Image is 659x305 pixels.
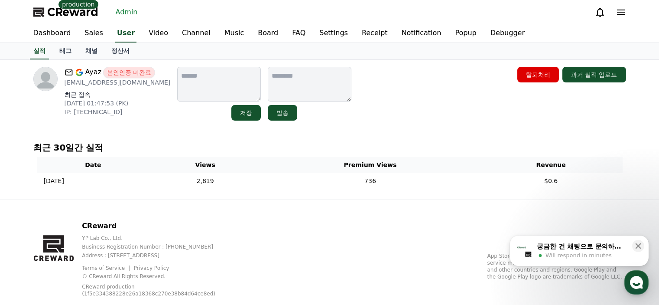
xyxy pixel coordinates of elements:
a: 태그 [52,43,78,59]
a: Popup [448,24,483,43]
td: 736 [261,173,480,189]
a: Channel [175,24,218,43]
th: Date [37,157,150,173]
a: Dashboard [26,24,78,43]
a: Video [142,24,175,43]
p: CReward [82,221,234,231]
a: Debugger [484,24,532,43]
p: YP Lab Co., Ltd. [82,235,234,242]
p: Address : [STREET_ADDRESS] [82,252,234,259]
a: FAQ [285,24,312,43]
a: 정산서 [104,43,136,59]
th: Premium Views [261,157,480,173]
a: Notification [395,24,448,43]
button: 과거 실적 업로드 [562,67,626,82]
a: Board [251,24,285,43]
a: Sales [78,24,110,43]
button: 저장 [231,105,261,121]
a: Privacy Policy [134,265,169,271]
span: 본인인증 미완료 [103,67,155,78]
p: IP: [TECHNICAL_ID] [65,108,171,116]
td: 2,819 [149,173,261,189]
a: Receipt [355,24,395,43]
p: App Store, iCloud, iCloud Drive, and iTunes Store are service marks of Apple Inc., registered in ... [487,253,626,280]
a: 채널 [78,43,104,59]
p: [EMAIL_ADDRESS][DOMAIN_NAME] [65,78,171,87]
p: CReward production (1f5e334388228e26a18368c270e38b84d64ce8ed) [82,283,221,297]
img: profile image [33,67,58,91]
a: Music [218,24,251,43]
a: User [115,24,136,43]
button: 발송 [268,105,297,121]
button: 탈퇴처리 [517,67,559,82]
span: Ayaz [85,67,102,78]
p: © CReward All Rights Reserved. [82,273,234,280]
a: Admin [112,5,141,19]
a: Settings [312,24,355,43]
a: Terms of Service [82,265,131,271]
p: 최근 30일간 실적 [33,141,626,154]
p: Business Registration Number : [PHONE_NUMBER] [82,243,234,250]
td: $0.6 [480,173,623,189]
th: Revenue [480,157,623,173]
a: CReward [33,5,98,19]
p: [DATE] 01:47:53 (PK) [65,99,171,108]
p: 최근 접속 [65,90,171,99]
a: 실적 [30,43,49,59]
th: Views [149,157,261,173]
span: CReward [47,5,98,19]
p: [DATE] [44,177,64,186]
